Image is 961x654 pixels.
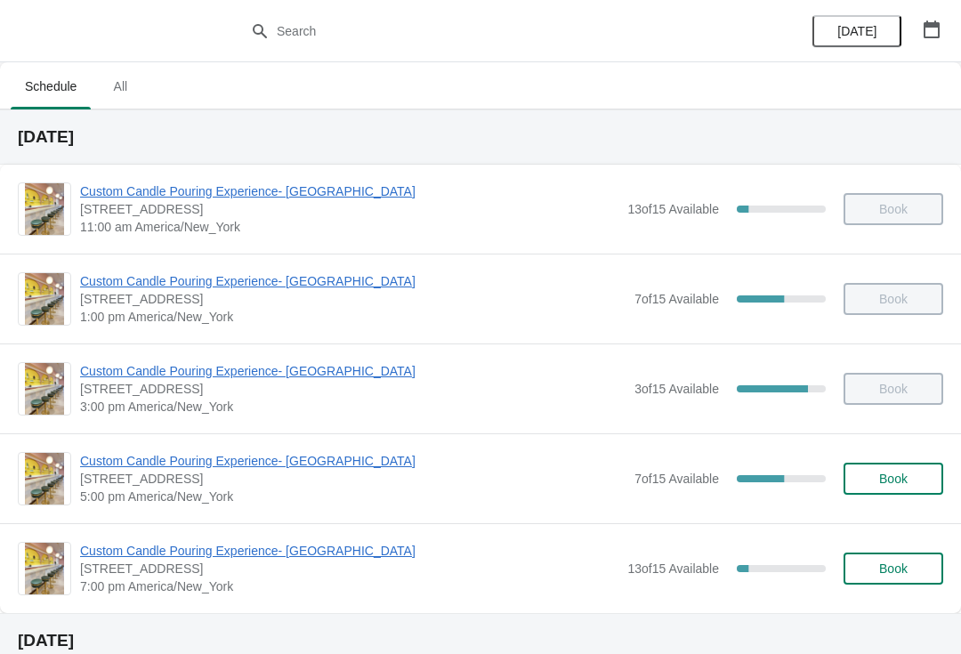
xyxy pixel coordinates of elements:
[18,632,943,650] h2: [DATE]
[80,542,618,560] span: Custom Candle Pouring Experience- [GEOGRAPHIC_DATA]
[80,398,626,416] span: 3:00 pm America/New_York
[18,128,943,146] h2: [DATE]
[25,363,64,415] img: Custom Candle Pouring Experience- Delray Beach | 415 East Atlantic Avenue, Delray Beach, FL, USA ...
[80,308,626,326] span: 1:00 pm America/New_York
[80,470,626,488] span: [STREET_ADDRESS]
[276,15,721,47] input: Search
[80,218,618,236] span: 11:00 am America/New_York
[634,292,719,306] span: 7 of 15 Available
[80,560,618,577] span: [STREET_ADDRESS]
[812,15,901,47] button: [DATE]
[844,463,943,495] button: Book
[80,290,626,308] span: [STREET_ADDRESS]
[634,382,719,396] span: 3 of 15 Available
[837,24,876,38] span: [DATE]
[80,200,618,218] span: [STREET_ADDRESS]
[80,380,626,398] span: [STREET_ADDRESS]
[879,561,908,576] span: Book
[627,202,719,216] span: 13 of 15 Available
[80,182,618,200] span: Custom Candle Pouring Experience- [GEOGRAPHIC_DATA]
[879,472,908,486] span: Book
[25,453,64,505] img: Custom Candle Pouring Experience- Delray Beach | 415 East Atlantic Avenue, Delray Beach, FL, USA ...
[627,561,719,576] span: 13 of 15 Available
[80,452,626,470] span: Custom Candle Pouring Experience- [GEOGRAPHIC_DATA]
[80,577,618,595] span: 7:00 pm America/New_York
[80,488,626,505] span: 5:00 pm America/New_York
[634,472,719,486] span: 7 of 15 Available
[98,70,142,102] span: All
[25,183,64,235] img: Custom Candle Pouring Experience- Delray Beach | 415 East Atlantic Avenue, Delray Beach, FL, USA ...
[25,543,64,594] img: Custom Candle Pouring Experience- Delray Beach | 415 East Atlantic Avenue, Delray Beach, FL, USA ...
[80,362,626,380] span: Custom Candle Pouring Experience- [GEOGRAPHIC_DATA]
[80,272,626,290] span: Custom Candle Pouring Experience- [GEOGRAPHIC_DATA]
[11,70,91,102] span: Schedule
[844,553,943,585] button: Book
[25,273,64,325] img: Custom Candle Pouring Experience- Delray Beach | 415 East Atlantic Avenue, Delray Beach, FL, USA ...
